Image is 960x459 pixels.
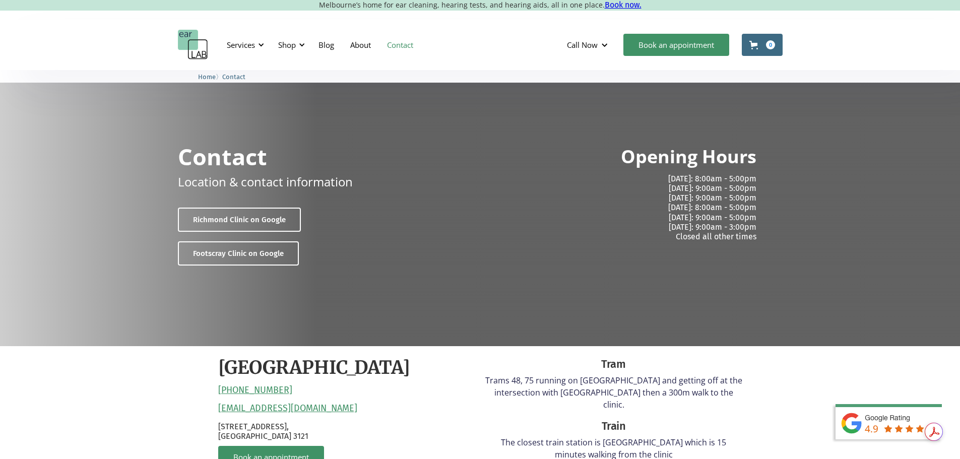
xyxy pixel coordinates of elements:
[198,72,216,81] a: Home
[742,34,783,56] a: Open cart
[278,40,296,50] div: Shop
[178,30,208,60] a: home
[221,30,267,60] div: Services
[310,30,342,59] a: Blog
[222,73,245,81] span: Contact
[379,30,421,59] a: Contact
[342,30,379,59] a: About
[272,30,308,60] div: Shop
[198,72,222,82] li: 〉
[222,72,245,81] a: Contact
[567,40,598,50] div: Call Now
[198,73,216,81] span: Home
[623,34,729,56] a: Book an appointment
[766,40,775,49] div: 0
[227,40,255,50] div: Services
[559,30,618,60] div: Call Now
